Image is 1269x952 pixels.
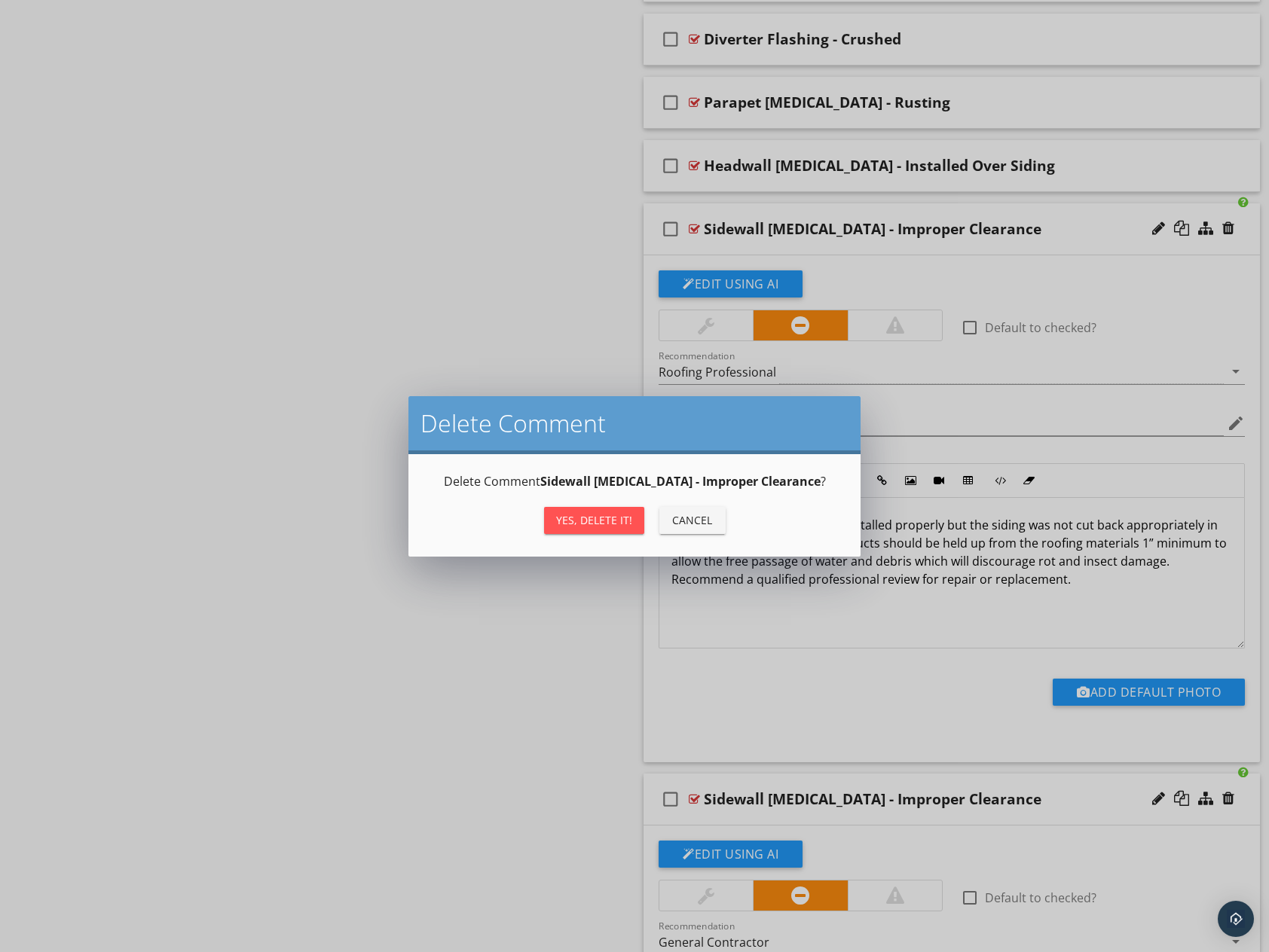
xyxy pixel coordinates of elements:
strong: Sidewall [MEDICAL_DATA] - Improper Clearance [540,473,821,490]
div: Cancel [671,512,714,528]
div: Yes, Delete it! [556,512,632,528]
h2: Delete Comment [420,408,849,438]
button: Yes, Delete it! [544,507,644,534]
button: Cancel [659,507,726,534]
div: Open Intercom Messenger [1218,901,1254,937]
p: Delete Comment ? [427,472,842,490]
